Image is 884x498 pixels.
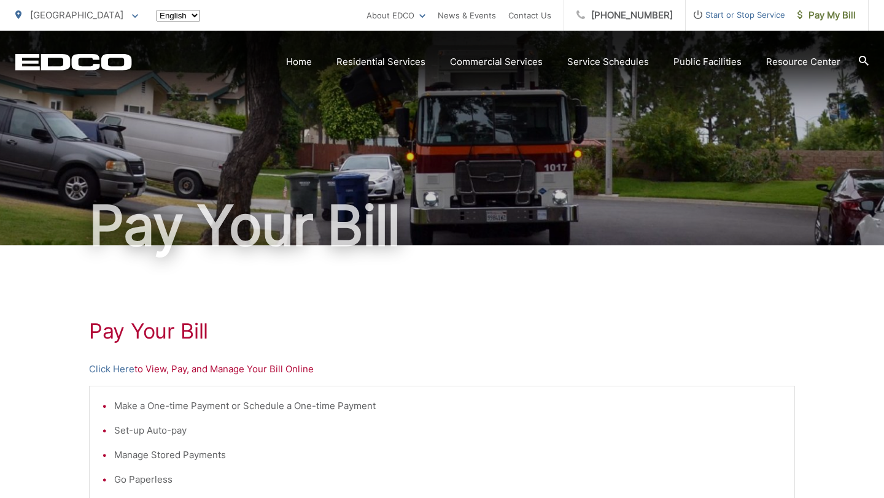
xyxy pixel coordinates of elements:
a: Resource Center [766,55,840,69]
a: Public Facilities [673,55,742,69]
a: Home [286,55,312,69]
li: Make a One-time Payment or Schedule a One-time Payment [114,399,782,413]
a: Commercial Services [450,55,543,69]
li: Manage Stored Payments [114,448,782,462]
a: Click Here [89,362,134,377]
span: Pay My Bill [797,8,856,23]
span: [GEOGRAPHIC_DATA] [30,9,123,21]
li: Set-up Auto-pay [114,423,782,438]
a: Contact Us [508,8,551,23]
a: About EDCO [366,8,425,23]
p: to View, Pay, and Manage Your Bill Online [89,362,795,377]
h1: Pay Your Bill [89,319,795,343]
a: Residential Services [336,55,425,69]
h1: Pay Your Bill [15,195,869,256]
a: EDCD logo. Return to the homepage. [15,53,132,71]
li: Go Paperless [114,472,782,487]
a: News & Events [438,8,496,23]
a: Service Schedules [567,55,649,69]
select: Select a language [157,10,200,21]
